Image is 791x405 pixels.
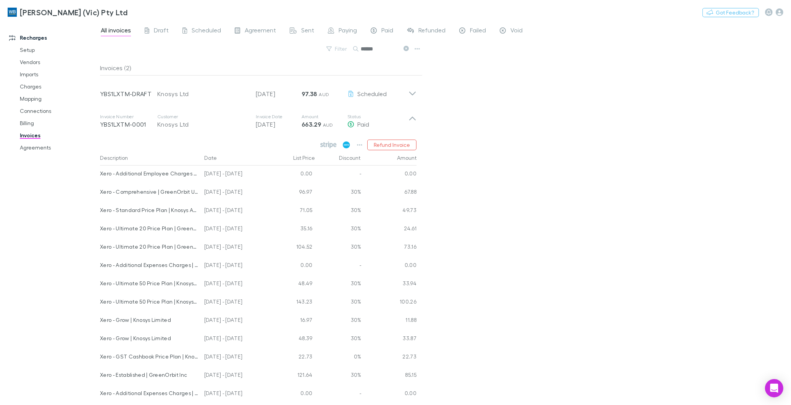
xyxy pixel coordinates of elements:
[339,26,357,36] span: Paying
[100,166,198,182] div: Xero - Additional Employee Charges | GreenOrbit [GEOGRAPHIC_DATA]
[100,275,198,291] div: Xero - Ultimate 50 Price Plan | Knosys Solutions Pty Ltd
[12,117,105,129] a: Billing
[201,257,270,275] div: [DATE] - [DATE]
[3,3,132,21] a: [PERSON_NAME] (Vic) Pty Ltd
[2,32,105,44] a: Recharges
[316,220,362,239] div: 30%
[201,166,270,184] div: [DATE] - [DATE]
[270,367,316,385] div: 121.64
[201,312,270,330] div: [DATE] - [DATE]
[12,44,105,56] a: Setup
[316,312,362,330] div: 30%
[12,93,105,105] a: Mapping
[12,105,105,117] a: Connections
[270,312,316,330] div: 16.97
[100,349,198,365] div: Xero - GST Cashbook Price Plan | Knosys Products Pty Ltd
[270,294,316,312] div: 143.23
[362,220,417,239] div: 24.61
[12,141,105,154] a: Agreements
[201,202,270,220] div: [DATE] - [DATE]
[201,385,270,403] div: [DATE] - [DATE]
[201,349,270,367] div: [DATE] - [DATE]
[362,166,417,184] div: 0.00
[100,184,198,200] div: Xero - Comprehensive | GreenOrbit UK
[100,114,157,120] p: Invoice Number
[381,26,393,36] span: Paid
[12,56,105,68] a: Vendors
[157,114,248,120] p: Customer
[270,166,316,184] div: 0.00
[100,202,198,218] div: Xero - Standard Price Plan | Knosys Asia Pte Ltd
[8,8,17,17] img: William Buck (Vic) Pty Ltd's Logo
[101,26,131,36] span: All invoices
[201,367,270,385] div: [DATE] - [DATE]
[362,184,417,202] div: 67.88
[201,275,270,294] div: [DATE] - [DATE]
[154,26,169,36] span: Draft
[256,89,302,98] p: [DATE]
[94,76,423,106] div: YBS1LXTM-DRAFTKnosys Ltd[DATE]97.38 AUDScheduled
[270,385,316,403] div: 0.00
[362,202,417,220] div: 49.73
[362,349,417,367] div: 22.73
[316,202,362,220] div: 30%
[100,367,198,383] div: Xero - Established | GreenOrbit Inc
[270,239,316,257] div: 104.52
[367,140,416,150] button: Refund Invoice
[362,294,417,312] div: 100.26
[765,379,783,397] div: Open Intercom Messenger
[201,239,270,257] div: [DATE] - [DATE]
[357,121,369,128] span: Paid
[362,257,417,275] div: 0.00
[316,275,362,294] div: 30%
[192,26,221,36] span: Scheduled
[362,275,417,294] div: 33.94
[270,349,316,367] div: 22.73
[270,202,316,220] div: 71.05
[100,120,157,129] p: YBS1LXTM-0001
[316,257,362,275] div: -
[100,294,198,310] div: Xero - Ultimate 50 Price Plan | Knosys Solutions Pty Ltd
[316,330,362,349] div: 30%
[357,90,387,97] span: Scheduled
[316,294,362,312] div: 30%
[100,330,198,346] div: Xero - Grow | Knosys Limited
[201,220,270,239] div: [DATE] - [DATE]
[347,114,408,120] p: Status
[302,90,317,98] strong: 97.38
[316,184,362,202] div: 30%
[418,26,446,36] span: Refunded
[323,44,352,53] button: Filter
[316,385,362,403] div: -
[256,114,302,120] p: Invoice Date
[157,120,248,129] div: Knosys Ltd
[12,80,105,93] a: Charges
[201,184,270,202] div: [DATE] - [DATE]
[100,89,157,98] p: YBS1LXTM-DRAFT
[20,8,128,17] h3: [PERSON_NAME] (Vic) Pty Ltd
[100,312,198,328] div: Xero - Grow | Knosys Limited
[256,120,302,129] p: [DATE]
[323,122,333,128] span: AUD
[270,275,316,294] div: 48.49
[362,239,417,257] div: 73.16
[201,330,270,349] div: [DATE] - [DATE]
[510,26,523,36] span: Void
[316,239,362,257] div: 30%
[302,121,321,128] strong: 663.29
[100,385,198,401] div: Xero - Additional Expenses Charges | Libero Systems Pty Ltd
[362,330,417,349] div: 33.87
[316,349,362,367] div: 0%
[270,184,316,202] div: 96.97
[201,294,270,312] div: [DATE] - [DATE]
[316,367,362,385] div: 30%
[270,257,316,275] div: 0.00
[94,106,423,137] div: Invoice NumberYBS1LXTM-0001CustomerKnosys LtdInvoice Date[DATE]Amount663.29 AUDStatusPaid
[100,257,198,273] div: Xero - Additional Expenses Charges | Knosys Solutions Pty Ltd
[100,239,198,255] div: Xero - Ultimate 20 Price Plan | GreenOrbit Pty Ltd
[362,312,417,330] div: 11.88
[302,114,347,120] p: Amount
[100,220,198,236] div: Xero - Ultimate 20 Price Plan | GreenOrbit Pty Ltd
[316,166,362,184] div: -
[319,92,329,97] span: AUD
